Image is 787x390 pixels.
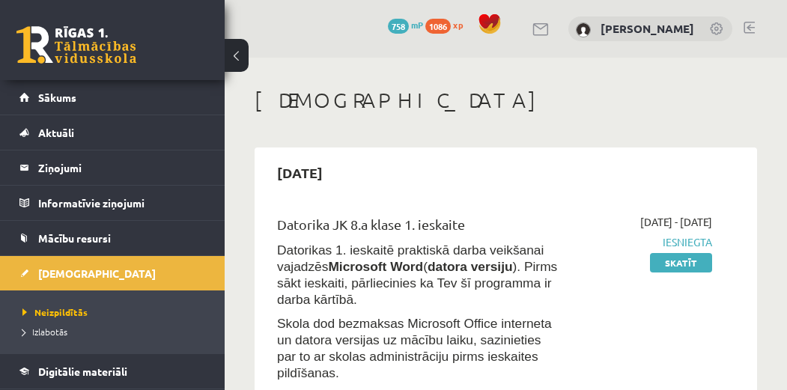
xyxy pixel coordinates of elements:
span: 758 [388,19,409,34]
legend: Ziņojumi [38,150,206,185]
a: [DEMOGRAPHIC_DATA] [19,256,206,290]
a: [PERSON_NAME] [601,21,694,36]
span: Izlabotās [22,326,67,338]
a: Skatīt [650,253,712,272]
span: Mācību resursi [38,231,111,245]
img: Samira Sokolova [576,22,591,37]
a: Digitālie materiāli [19,354,206,389]
legend: Informatīvie ziņojumi [38,186,206,220]
a: 1086 xp [425,19,470,31]
span: mP [411,19,423,31]
a: Izlabotās [22,325,210,338]
span: Sākums [38,91,76,104]
b: Microsoft Word [328,259,423,274]
span: Aktuāli [38,126,74,139]
span: 1086 [425,19,451,34]
a: Mācību resursi [19,221,206,255]
a: Ziņojumi [19,150,206,185]
a: Sākums [19,80,206,115]
span: xp [453,19,463,31]
a: Aktuāli [19,115,206,150]
div: Datorika JK 8.a klase 1. ieskaite [277,214,559,242]
a: 758 mP [388,19,423,31]
h1: [DEMOGRAPHIC_DATA] [255,88,757,113]
span: Skola dod bezmaksas Microsoft Office interneta un datora versijas uz mācību laiku, sazinieties pa... [277,316,552,380]
a: Informatīvie ziņojumi [19,186,206,220]
b: datora versiju [428,259,513,274]
h2: [DATE] [262,155,338,190]
span: Digitālie materiāli [38,365,127,378]
span: Neizpildītās [22,306,88,318]
span: [DATE] - [DATE] [640,214,712,230]
a: Neizpildītās [22,305,210,319]
span: [DEMOGRAPHIC_DATA] [38,266,156,280]
a: Rīgas 1. Tālmācības vidusskola [16,26,136,64]
span: Iesniegta [582,234,712,250]
span: Datorikas 1. ieskaitē praktiskā darba veikšanai vajadzēs ( ). Pirms sākt ieskaiti, pārliecinies k... [277,243,557,307]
